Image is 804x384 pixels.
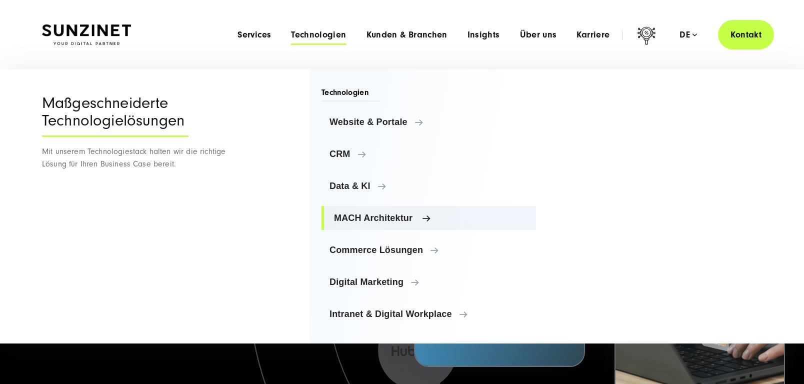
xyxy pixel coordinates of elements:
[42,145,229,170] p: Mit unserem Technologiestack halten wir die richtige Lösung für Ihren Business Case bereit.
[321,142,536,166] a: CRM
[321,270,536,294] a: Digital Marketing
[321,110,536,134] a: Website & Portale
[321,206,536,230] a: MACH Architektur
[329,117,528,127] span: Website & Portale
[321,302,536,326] a: Intranet & Digital Workplace
[321,87,380,101] span: Technologien
[321,238,536,262] a: Commerce Lösungen
[329,245,528,255] span: Commerce Lösungen
[321,174,536,198] a: Data & KI
[334,213,528,223] span: MACH Architektur
[329,181,528,191] span: Data & KI
[718,20,774,49] a: Kontakt
[467,30,500,40] a: Insights
[291,30,346,40] a: Technologien
[42,24,131,45] img: SUNZINET Full Service Digital Agentur
[520,30,557,40] a: Über uns
[329,277,528,287] span: Digital Marketing
[42,94,188,137] div: Maßgeschneiderte Technologielösungen
[366,30,447,40] a: Kunden & Branchen
[329,309,528,319] span: Intranet & Digital Workplace
[329,149,528,159] span: CRM
[237,30,271,40] a: Services
[679,30,697,40] div: de
[576,30,609,40] a: Karriere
